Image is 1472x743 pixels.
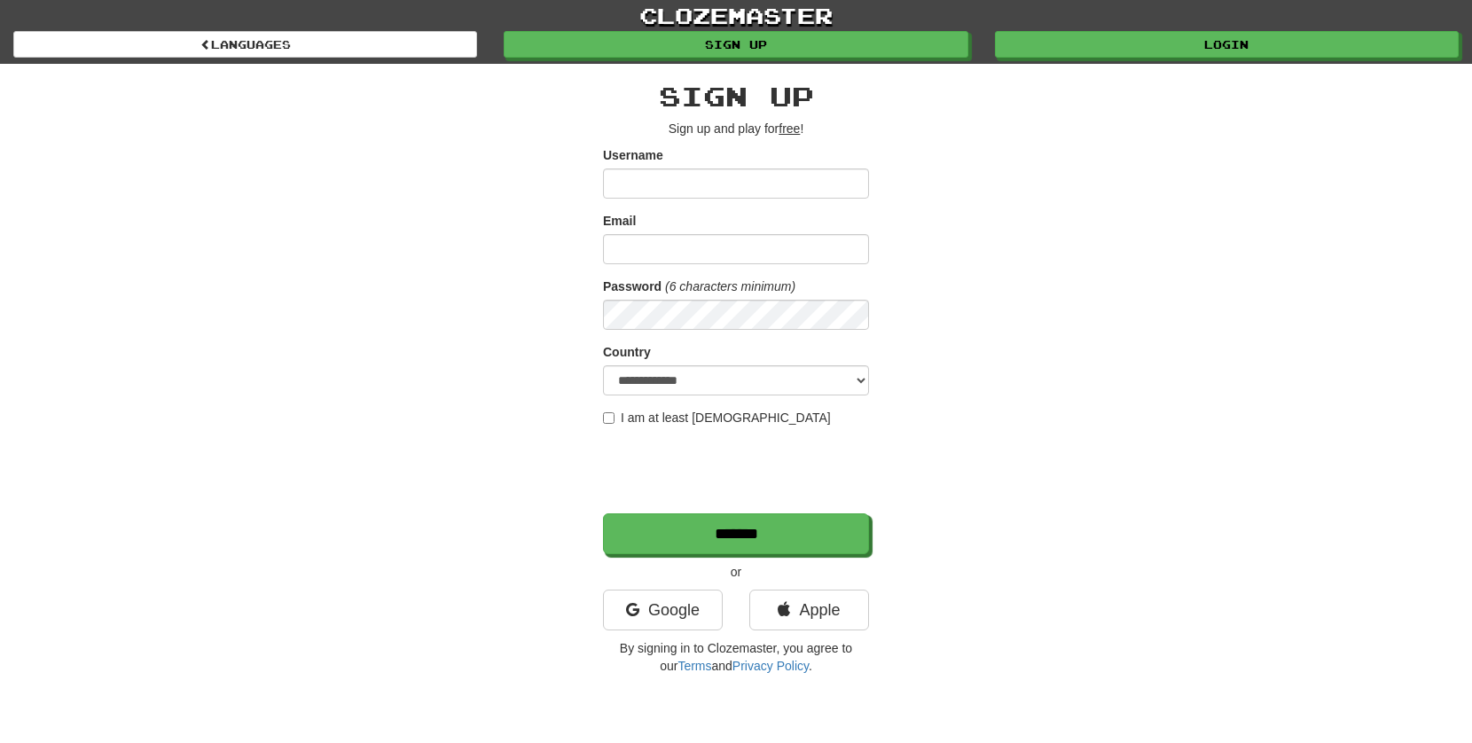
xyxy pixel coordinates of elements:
[603,412,615,424] input: I am at least [DEMOGRAPHIC_DATA]
[677,659,711,673] a: Terms
[603,278,662,295] label: Password
[13,31,477,58] a: Languages
[603,435,873,504] iframe: reCAPTCHA
[603,563,869,581] p: or
[603,590,723,630] a: Google
[603,120,869,137] p: Sign up and play for !
[603,146,663,164] label: Username
[732,659,809,673] a: Privacy Policy
[749,590,869,630] a: Apple
[603,639,869,675] p: By signing in to Clozemaster, you agree to our and .
[779,121,800,136] u: free
[995,31,1459,58] a: Login
[603,409,831,426] label: I am at least [DEMOGRAPHIC_DATA]
[504,31,967,58] a: Sign up
[603,212,636,230] label: Email
[665,279,795,293] em: (6 characters minimum)
[603,82,869,111] h2: Sign up
[603,343,651,361] label: Country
